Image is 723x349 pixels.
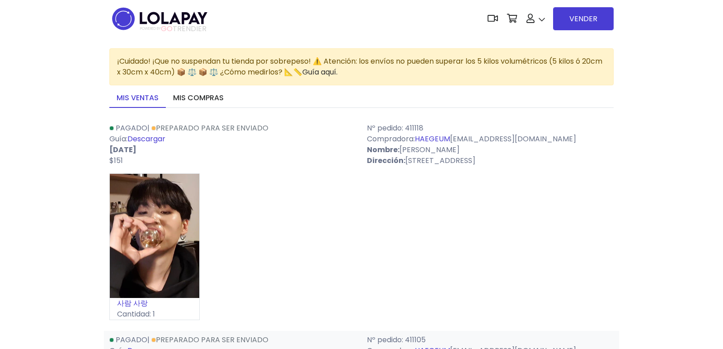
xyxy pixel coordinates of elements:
[151,123,268,133] a: Preparado para ser enviado
[367,144,399,155] strong: Nombre:
[109,155,123,166] span: $151
[553,7,614,30] a: VENDER
[104,123,361,166] div: | Guía:
[302,67,338,77] a: Guía aquí.
[140,26,161,31] span: POWERED BY
[367,335,614,345] p: Nº pedido: 411105
[116,123,147,133] span: Pagado
[109,5,210,33] img: logo
[140,25,207,33] span: TRENDIER
[367,123,614,134] p: Nº pedido: 411118
[109,144,356,155] p: [DATE]
[116,335,147,345] span: Pagado
[367,155,405,166] strong: Dirección:
[109,89,166,108] a: Mis ventas
[117,56,602,77] span: ¡Cuidado! ¡Que no suspendan tu tienda por sobrepeso! ⚠️ Atención: los envíos no pueden superar lo...
[127,134,165,144] a: Descargar
[161,23,173,34] span: GO
[367,144,614,155] p: [PERSON_NAME]
[110,309,199,320] p: Cantidad: 1
[367,155,614,166] p: [STREET_ADDRESS]
[415,134,450,144] a: HAEGEUM
[166,89,231,108] a: Mis compras
[367,134,614,144] p: Compradora: [EMAIL_ADDRESS][DOMAIN_NAME]
[117,298,148,308] a: 사람 사랑
[151,335,268,345] a: Preparado para ser enviado
[110,174,199,298] img: small_1718352865141.png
